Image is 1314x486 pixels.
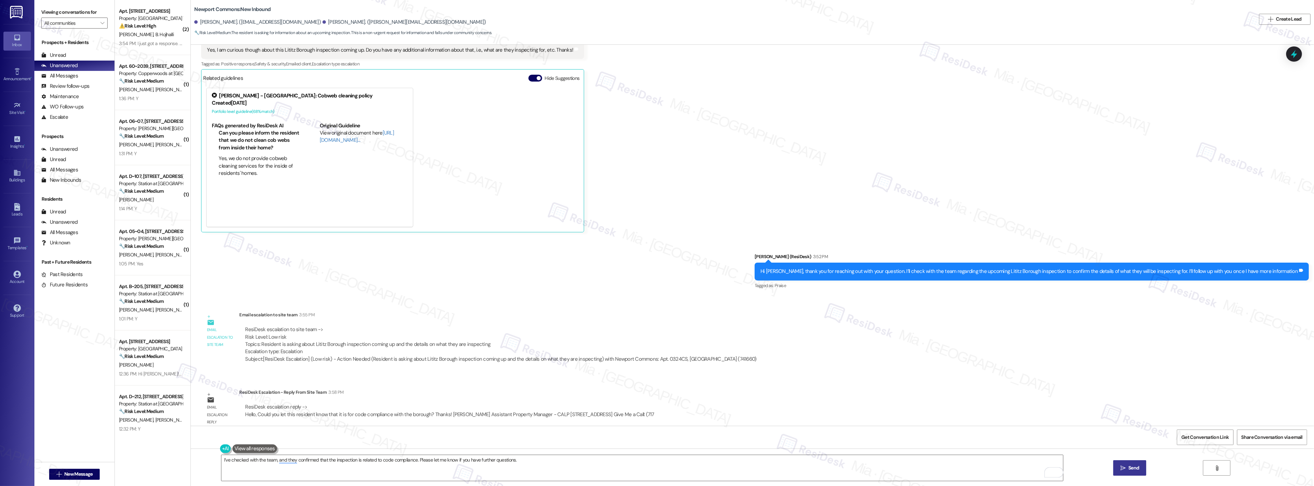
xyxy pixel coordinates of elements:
button: Share Conversation via email [1237,430,1307,445]
div: Email escalation to site team [239,311,762,321]
a: Site Visit • [3,99,31,118]
b: Original Guideline [320,122,360,129]
div: Portfolio level guideline ( 68 % match) [212,108,408,115]
div: Subject: [ResiDesk Escalation] (Low risk) - Action Needed (Resident is asking about Lititz Boroug... [245,356,756,363]
div: Unanswered [41,62,78,69]
div: 1:14 PM: Y [119,205,137,212]
div: 1:01 PM: Y [119,316,137,322]
div: [PERSON_NAME]. ([PERSON_NAME][EMAIL_ADDRESS][DOMAIN_NAME]) [322,19,486,26]
span: Send [1128,464,1139,472]
div: ResiDesk Escalation - Reply From Site Team [239,389,660,398]
span: Positive response , [221,61,254,67]
a: Support [3,302,31,321]
div: Property: [GEOGRAPHIC_DATA] Townhomes [119,15,183,22]
div: Maintenance [41,93,79,100]
div: [PERSON_NAME] - [GEOGRAPHIC_DATA]: Cobweb cleaning policy [212,92,408,99]
div: 1:05 PM: Yes [119,261,143,267]
button: Send [1113,460,1147,476]
div: Property: Station at [GEOGRAPHIC_DATA][PERSON_NAME] [119,180,183,187]
span: [PERSON_NAME] [119,86,155,93]
strong: 🔧 Risk Level: Medium [119,133,164,139]
div: Hi [PERSON_NAME], thank you for reaching out with your question. I’ll check with the team regardi... [760,268,1298,275]
span: Create Lead [1276,15,1302,23]
div: Apt. 60~2039, [STREET_ADDRESS] [119,63,183,70]
div: 12:36 PM: Hi [PERSON_NAME]! Sorry to bother you. the toilet seat for my master bathroom is broken... [119,371,417,377]
div: Past Residents [41,271,83,278]
div: [PERSON_NAME] (ResiDesk) [755,253,1309,263]
strong: 🔧 Risk Level: Medium [119,188,164,194]
div: Yes, I am curious though about this Lititz Borough inspection coming up. Do you have any addition... [207,46,573,54]
span: B. Hojhalli [155,31,174,38]
div: ResiDesk escalation reply -> Hello, Could you let this resident know that it is for code complian... [245,403,654,418]
div: Created [DATE] [212,99,408,107]
span: [PERSON_NAME] [119,307,155,313]
span: [PERSON_NAME] [119,362,153,368]
div: Unanswered [41,146,78,153]
div: 3:52 PM [811,253,828,260]
strong: ⚠️ Risk Level: High [119,23,156,29]
strong: 🔧 Risk Level: Medium [119,353,164,359]
div: Property: Station at [GEOGRAPHIC_DATA][PERSON_NAME] [119,290,183,297]
span: Safety & security , [255,61,286,67]
div: Email escalation to site team [207,326,234,348]
span: [PERSON_NAME] [155,86,190,93]
div: 1:36 PM: Y [119,95,138,102]
span: [PERSON_NAME] [155,252,190,258]
i:  [1214,465,1219,471]
span: Praise [775,283,786,288]
div: Property: [PERSON_NAME][GEOGRAPHIC_DATA] Townhomes [119,125,183,132]
label: Viewing conversations for [41,7,108,18]
div: 3:55 PM [297,311,314,318]
span: : The resident is asking for information about an upcoming inspection. This is a non-urgent reque... [194,29,492,36]
div: 3:54 PM: I just got a response. Hoping to see if timeline on when I sign the lease can be extende... [119,40,824,46]
button: Get Conversation Link [1177,430,1233,445]
div: WO Follow-ups [41,103,84,110]
span: [PERSON_NAME] [119,141,155,148]
div: New Inbounds [41,177,81,184]
span: [PERSON_NAME] [119,252,155,258]
span: New Message [64,471,92,478]
span: [PERSON_NAME] [119,31,155,38]
strong: 🔧 Risk Level: Medium [194,30,231,35]
div: Property: [GEOGRAPHIC_DATA] [119,345,183,352]
strong: 🔧 Risk Level: Medium [119,298,164,304]
strong: 🔧 Risk Level: Medium [119,78,164,84]
a: Insights • [3,133,31,152]
div: Tagged as: [201,59,584,69]
div: 3:58 PM [327,389,343,396]
div: View original document here [320,129,408,144]
div: Residents [34,196,114,203]
a: Account [3,268,31,287]
a: Inbox [3,32,31,50]
span: [PERSON_NAME] [155,417,190,423]
div: ResiDesk escalation to site team -> Risk Level: Low risk Topics: Resident is asking about Lititz ... [245,326,756,356]
strong: 🔧 Risk Level: Medium [119,243,164,249]
button: New Message [49,469,100,480]
a: Leads [3,201,31,220]
i:  [100,20,104,26]
div: Apt. B~205, [STREET_ADDRESS] [119,283,183,290]
strong: 🔧 Risk Level: Medium [119,408,164,414]
li: Yes, we do not provide cobweb cleaning services for the inside of residents' homes. [219,155,300,177]
div: Escalate [41,114,68,121]
div: Related guidelines [203,75,243,85]
label: Hide Suggestions [545,75,580,82]
span: [PERSON_NAME] [155,307,190,313]
button: Create Lead [1259,14,1311,25]
span: Escalation type escalation [312,61,359,67]
div: Unread [41,156,66,163]
div: Apt. [STREET_ADDRESS] [119,338,183,345]
span: • [24,143,25,148]
div: Prospects + Residents [34,39,114,46]
div: All Messages [41,166,78,173]
div: Unread [41,208,66,215]
a: Buildings [3,167,31,186]
a: Templates • [3,235,31,253]
img: ResiDesk Logo [10,6,24,19]
div: Apt. 06~07, [STREET_ADDRESS][PERSON_NAME] [119,118,183,125]
span: • [25,109,26,114]
div: Apt. [STREET_ADDRESS] [119,8,183,15]
i:  [56,472,62,477]
i:  [1268,17,1273,22]
div: Apt. 05~04, [STREET_ADDRESS][PERSON_NAME] [119,228,183,235]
